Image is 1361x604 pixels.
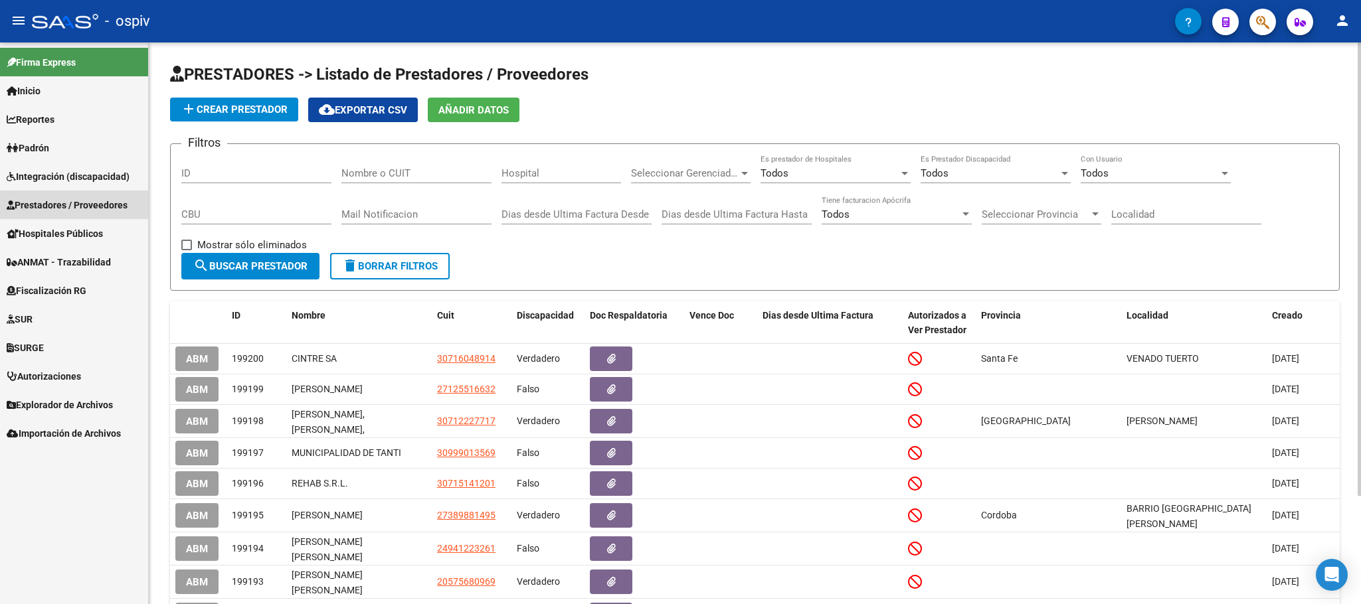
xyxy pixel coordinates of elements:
span: Firma Express [7,55,76,70]
span: Todos [822,208,850,220]
mat-icon: menu [11,13,27,29]
span: Falso [517,478,539,489]
span: [GEOGRAPHIC_DATA] [981,415,1071,426]
span: [DATE] [1272,576,1299,587]
span: SURGE [7,340,44,355]
span: 199199 [232,384,264,394]
span: ABM [186,384,208,396]
span: Buscar Prestador [193,260,308,272]
mat-icon: delete [342,258,358,273]
div: [PERSON_NAME] [292,382,426,397]
button: ABM [175,569,219,594]
button: ABM [175,409,219,433]
span: [DATE] [1272,478,1299,489]
span: Fiscalización RG [7,283,86,298]
mat-icon: cloud_download [319,102,335,117]
button: Exportar CSV [308,98,418,122]
datatable-header-cell: Localidad [1121,301,1267,345]
span: Reportes [7,112,54,127]
span: Verdadero [517,576,560,587]
span: [DATE] [1272,543,1299,554]
span: Todos [761,167,788,179]
button: ABM [175,471,219,496]
span: 27125516632 [437,384,496,394]
span: Nombre [292,310,325,321]
span: Padrón [7,141,49,155]
span: Todos [1081,167,1109,179]
button: ABM [175,536,219,561]
span: Explorador de Archivos [7,398,113,412]
span: - ospiv [105,7,150,36]
span: SUR [7,312,33,327]
span: Vence Doc [689,310,734,321]
span: 30999013569 [437,447,496,458]
h3: Filtros [181,133,227,152]
span: Todos [921,167,949,179]
span: 24941223261 [437,543,496,554]
span: Cordoba [981,510,1017,520]
span: ABM [186,353,208,365]
span: ID [232,310,240,321]
div: [PERSON_NAME] [PERSON_NAME] [292,567,426,595]
span: Creado [1272,310,1303,321]
span: ANMAT - Trazabilidad [7,255,111,269]
span: Autorizados a Ver Prestador [908,310,966,336]
datatable-header-cell: Discapacidad [511,301,585,345]
span: 199196 [232,478,264,489]
div: [PERSON_NAME] [292,508,426,523]
span: Prestadores / Proveedores [7,198,128,212]
button: ABM [175,441,219,465]
div: Open Intercom Messenger [1316,559,1348,591]
button: Borrar Filtros [330,253,450,279]
mat-icon: search [193,258,209,273]
span: Cuit [437,310,454,321]
span: Dias desde Ultima Factura [763,310,873,321]
span: 199197 [232,447,264,458]
span: Localidad [1127,310,1168,321]
button: Añadir Datos [428,98,519,122]
span: [DATE] [1272,510,1299,520]
span: 30715141201 [437,478,496,489]
span: Verdadero [517,353,560,364]
span: ABM [186,576,208,588]
span: 27389881495 [437,510,496,520]
span: [DATE] [1272,353,1299,364]
span: Crear Prestador [181,104,288,115]
span: Falso [517,543,539,554]
span: 20575680969 [437,576,496,587]
datatable-header-cell: Dias desde Ultima Factura [757,301,903,345]
button: ABM [175,377,219,402]
span: VENADO TUERTO [1127,353,1199,364]
datatable-header-cell: Autorizados a Ver Prestador [903,301,976,345]
div: [PERSON_NAME], [PERSON_NAME], [PERSON_NAME], [PERSON_NAME] Y [PERSON_NAME] [PERSON_NAME] S.H. [292,407,426,435]
span: ABM [186,415,208,427]
span: 199200 [232,353,264,364]
span: [DATE] [1272,415,1299,426]
div: REHAB S.R.L. [292,476,426,491]
span: 199193 [232,576,264,587]
span: 30712227717 [437,415,496,426]
span: Añadir Datos [438,104,509,116]
span: Integración (discapacidad) [7,169,130,184]
span: Borrar Filtros [342,260,438,272]
span: Hospitales Públicos [7,226,103,241]
span: Doc Respaldatoria [590,310,668,321]
span: Falso [517,447,539,458]
span: Autorizaciones [7,369,81,384]
button: ABM [175,503,219,528]
span: Provincia [981,310,1021,321]
mat-icon: add [181,101,197,117]
span: [DATE] [1272,384,1299,394]
button: Crear Prestador [170,98,298,121]
span: Santa Fe [981,353,1018,364]
datatable-header-cell: Vence Doc [684,301,757,345]
span: Exportar CSV [319,104,407,116]
mat-icon: person [1334,13,1350,29]
button: Buscar Prestador [181,253,319,279]
span: PRESTADORES -> Listado de Prestadores / Proveedores [170,65,589,84]
datatable-header-cell: Cuit [432,301,511,345]
span: Importación de Archivos [7,426,121,441]
div: MUNICIPALIDAD DE TANTI [292,445,426,461]
span: Falso [517,384,539,394]
div: CINTRE SA [292,351,426,366]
